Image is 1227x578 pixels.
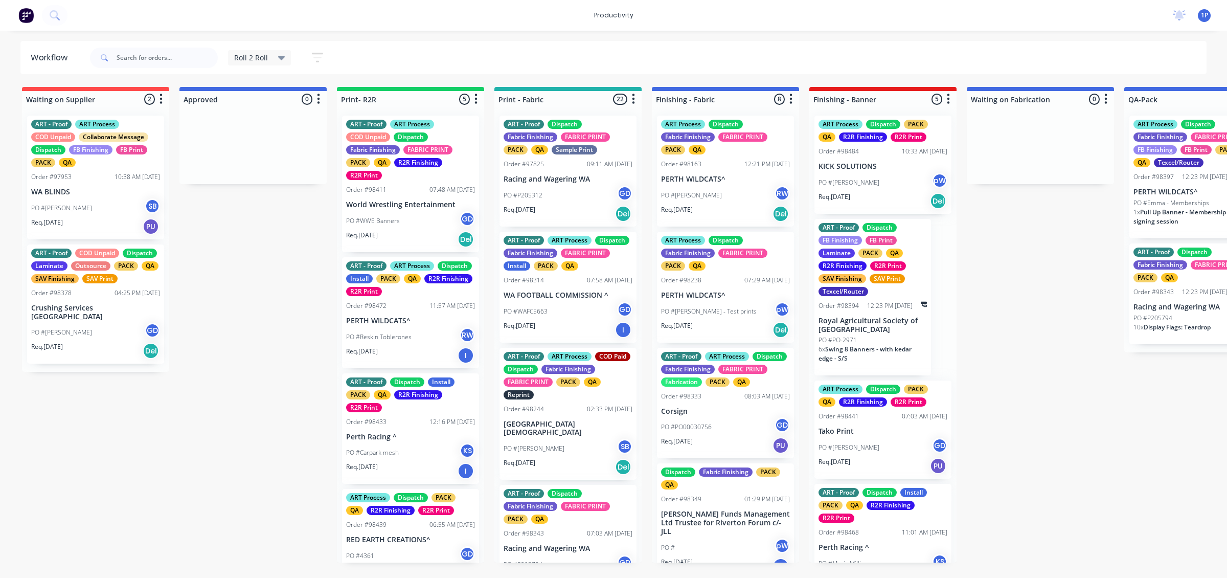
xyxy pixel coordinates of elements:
[394,493,428,502] div: Dispatch
[756,468,780,477] div: PACK
[428,377,455,387] div: Install
[661,175,790,184] p: PERTH WILDCATS^
[504,120,544,129] div: ART - Proof
[819,488,859,497] div: ART - Proof
[499,348,637,480] div: ART - ProofART ProcessCOD PaidDispatchFabric FinishingFABRIC PRINTPACKQAReprintOrder #9824402:33 ...
[460,443,475,458] div: KS
[661,352,701,361] div: ART - Proof
[1144,323,1211,331] span: Display Flags: Teardrop
[819,412,859,421] div: Order #98441
[814,381,951,479] div: ART ProcessDispatchPACKQAR2R FinishingR2R PrintOrder #9844107:03 AM [DATE]Tako PrintPO #[PERSON_N...
[31,145,65,154] div: Dispatch
[661,510,790,536] p: [PERSON_NAME] Funds Management Ltd Trustee for Riverton Forum c/- JLL
[819,261,867,271] div: R2R Finishing
[504,307,548,316] p: PO #WAFC5663
[556,377,580,387] div: PACK
[460,211,475,227] div: GD
[342,373,479,484] div: ART - ProofDispatchInstallPACKQAR2R FinishingR2R PrintOrder #9843312:16 PM [DATE]Perth Racing ^PO...
[587,160,632,169] div: 09:11 AM [DATE]
[661,480,678,490] div: QA
[1133,120,1177,129] div: ART Process
[775,417,790,433] div: GD
[902,147,947,156] div: 10:33 AM [DATE]
[504,489,544,498] div: ART - Proof
[59,158,76,167] div: QA
[819,385,862,394] div: ART Process
[819,301,859,310] div: Order #98394
[661,495,701,504] div: Order #98349
[346,317,475,325] p: PERTH WILDCATS^
[346,261,387,271] div: ART - Proof
[346,448,399,457] p: PO #Carpark mesh
[775,186,790,201] div: RW
[661,145,685,154] div: PACK
[1133,172,1174,182] div: Order #98397
[548,352,592,361] div: ART Process
[932,554,947,569] div: KS
[1181,120,1215,129] div: Dispatch
[234,52,268,63] span: Roll 2 Roll
[661,407,790,416] p: Corsign
[1133,158,1150,167] div: QA
[367,506,415,515] div: R2R Finishing
[561,502,610,511] div: FABRIC PRINT
[705,352,749,361] div: ART Process
[504,261,530,271] div: Install
[504,205,535,214] p: Req. [DATE]
[867,501,915,510] div: R2R Finishing
[504,458,535,468] p: Req. [DATE]
[661,365,715,374] div: Fabric Finishing
[706,377,730,387] div: PACK
[116,145,147,154] div: FB Print
[689,261,706,271] div: QA
[75,120,119,129] div: ART Process
[504,249,557,258] div: Fabric Finishing
[870,261,906,271] div: R2R Print
[342,257,479,368] div: ART - ProofART ProcessDispatchInstallPACKQAR2R FinishingR2R PrintOrder #9847211:57 AM [DATE]PERTH...
[819,274,866,283] div: SAV Finishing
[1180,145,1212,154] div: FB Print
[866,120,900,129] div: Dispatch
[819,397,835,407] div: QA
[123,249,157,258] div: Dispatch
[143,218,159,235] div: PU
[374,158,391,167] div: QA
[346,231,378,240] p: Req. [DATE]
[431,493,456,502] div: PACK
[31,328,92,337] p: PO #[PERSON_NAME]
[1133,198,1209,208] p: PO #Emma - Memberships
[819,543,947,552] p: Perth Racing ^
[504,544,632,553] p: Racing and Wagering WA
[504,321,535,330] p: Req. [DATE]
[394,132,428,142] div: Dispatch
[744,495,790,504] div: 01:29 PM [DATE]
[346,433,475,441] p: Perth Racing ^
[819,528,859,537] div: Order #98468
[819,336,857,345] p: PO #PO-2971
[504,420,632,437] p: [GEOGRAPHIC_DATA][DEMOGRAPHIC_DATA]
[819,345,825,353] span: 6 x
[587,529,632,538] div: 07:03 AM [DATE]
[866,236,897,245] div: FB Print
[143,343,159,359] div: Del
[458,231,474,248] div: Del
[891,397,926,407] div: R2R Print
[504,377,553,387] div: FABRIC PRINT
[504,365,538,374] div: Dispatch
[709,120,743,129] div: Dispatch
[932,438,947,453] div: GD
[31,120,72,129] div: ART - Proof
[1133,323,1144,331] span: 10 x
[346,403,382,412] div: R2R Print
[504,529,544,538] div: Order #98343
[115,172,160,182] div: 10:38 AM [DATE]
[346,390,370,399] div: PACK
[1133,273,1157,282] div: PACK
[814,116,951,214] div: ART ProcessDispatchPACKQAR2R FinishingR2R PrintOrder #9848410:33 AM [DATE]KICK SOLUTIONSPO #[PERS...
[661,249,715,258] div: Fabric Finishing
[145,323,160,338] div: GD
[458,463,474,479] div: I
[661,377,702,387] div: Fabrication
[31,172,72,182] div: Order #97953
[1133,132,1187,142] div: Fabric Finishing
